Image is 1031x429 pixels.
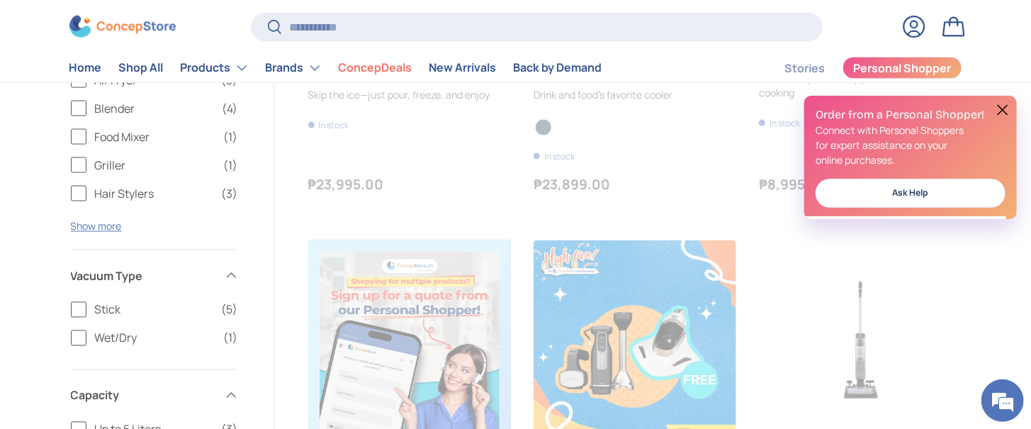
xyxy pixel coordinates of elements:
span: Griller [95,157,215,174]
span: Vacuum Type [71,267,215,284]
span: Food Mixer [95,128,215,145]
a: Home [69,54,102,82]
a: Personal Shopper [843,56,962,79]
a: ConcepDeals [339,54,412,82]
p: Connect with Personal Shoppers for expert assistance on your online purchases. [816,123,1005,167]
span: (4) [222,100,238,117]
a: Back by Demand [514,54,602,82]
img: ConcepStore [69,16,176,38]
span: (5) [222,301,238,318]
span: Capacity [71,387,215,404]
span: (1) [224,157,238,174]
summary: Brands [257,53,330,82]
h2: Order from a Personal Shopper! [816,107,1005,123]
a: New Arrivals [429,54,497,82]
a: Stories [785,54,826,82]
span: (3) [222,185,238,202]
nav: Secondary [751,53,962,82]
span: Hair Stylers [95,185,213,202]
span: (1) [224,330,238,347]
span: Blender [95,100,214,117]
summary: Products [172,53,257,82]
a: Shop All [119,54,164,82]
summary: Vacuum Type [71,250,238,301]
span: (1) [224,128,238,145]
button: Show more [71,219,122,233]
span: Personal Shopper [853,62,951,74]
summary: Capacity [71,370,238,421]
span: Stick [95,301,213,318]
span: Wet/Dry [95,330,215,347]
a: Ask Help [816,179,1005,208]
nav: Primary [69,53,602,82]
